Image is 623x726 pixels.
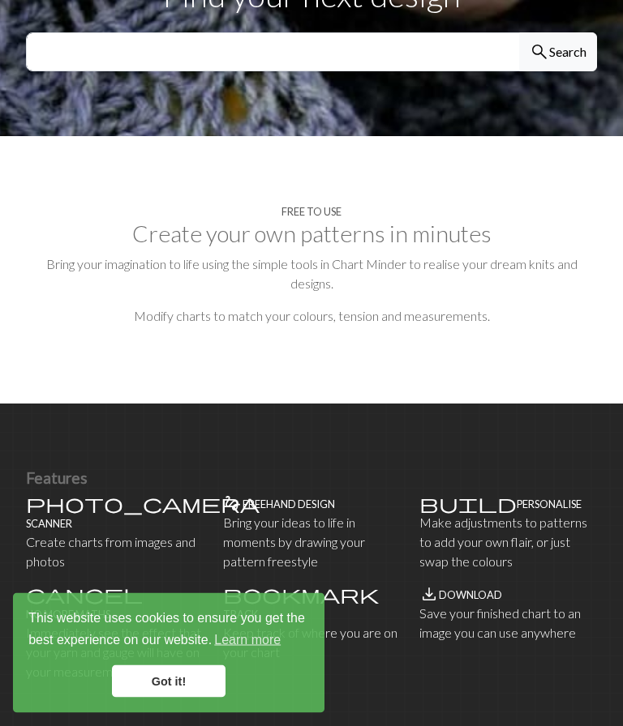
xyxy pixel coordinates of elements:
[26,307,597,327] p: Modify charts to match your colours, tension and measurements.
[26,533,204,572] p: Create charts from images and photos
[223,493,243,515] span: gesture
[243,499,335,511] h4: Freehand design
[28,609,309,652] span: This website uses cookies to ensure you get the best experience on our website.
[26,583,143,606] span: cancel
[530,41,549,64] span: search
[419,583,439,606] span: save_alt
[112,665,226,698] a: dismiss cookie message
[26,221,597,249] h2: Create your own patterns in minutes
[517,499,582,511] h4: Personalise
[419,493,517,515] span: build
[419,604,597,643] p: Save your finished chart to an image you can use anywhere
[223,514,401,572] p: Bring your ideas to life in moments by drawing your pattern freestyle
[281,207,342,219] h4: Free to use
[439,590,502,602] h4: Download
[26,255,597,294] p: Bring your imagination to life using the simple tools in Chart Minder to realise your dream knits...
[26,519,72,531] h4: Scanner
[212,628,283,652] a: learn more about cookies
[519,33,597,72] button: Search
[419,514,597,572] p: Make adjustments to patterns to add your own flair, or just swap the colours
[223,583,379,606] span: bookmark
[26,469,597,488] h3: Features
[26,493,260,515] span: photo_camera
[13,593,324,713] div: cookieconsent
